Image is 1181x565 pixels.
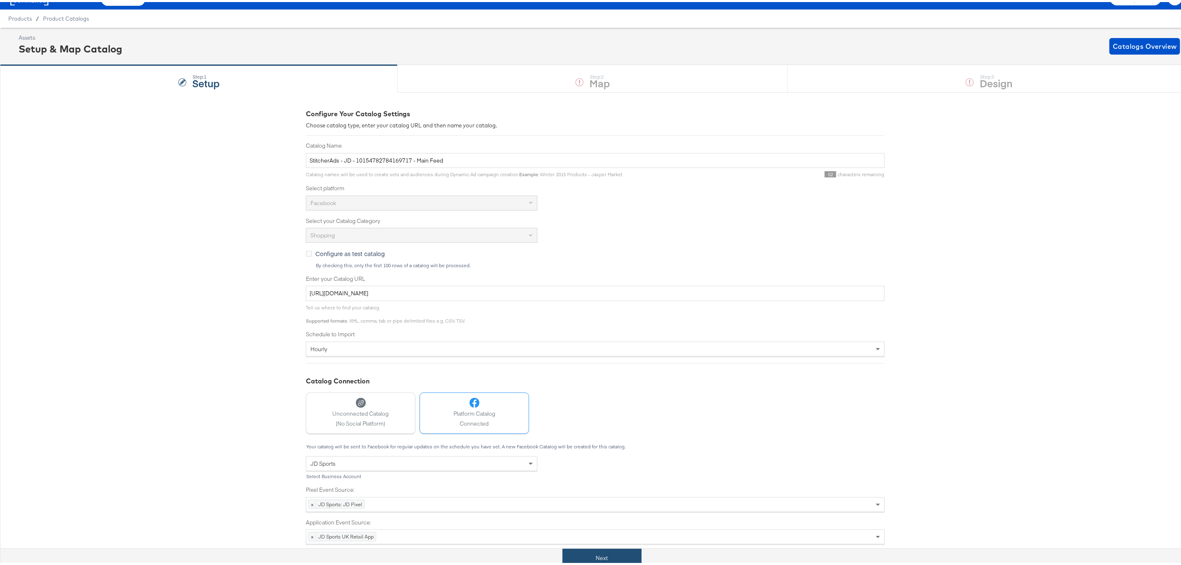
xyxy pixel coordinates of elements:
strong: Example [519,169,538,175]
label: Enter your Catalog URL [306,273,885,281]
label: Schedule to Import [306,328,885,336]
strong: Setup [193,74,220,88]
span: × [309,498,316,506]
span: JD Sports [310,458,336,465]
div: Select Business Account [306,472,537,477]
div: Your catalog will be sent to Facebook for regular updates on the schedule you have set. A new Fac... [306,442,885,448]
input: Enter Catalog URL, e.g. http://www.example.com/products.xml [306,284,885,299]
label: Catalog Name [306,140,885,148]
label: Application Event Source: [306,517,885,524]
a: Product Catalogs [43,13,89,20]
span: Catalog names will be used to create sets and audiences during Dynamic Ad campaign creation. : Wi... [306,169,623,175]
span: Platform Catalog [453,408,495,416]
span: / [32,13,43,20]
span: JD Sports UK retail app [316,530,376,539]
span: Tell us where to find your catalog. : XML, comma, tab or pipe delimited files e.g. CSV, TSV. [306,302,465,322]
span: Shopping [310,230,335,237]
span: Unconnected Catalog [333,408,389,416]
span: (No Social Platform) [333,418,389,426]
div: Configure Your Catalog Settings [306,107,885,117]
span: Facebook [310,197,336,205]
span: 52 [825,169,836,175]
span: × [309,530,316,539]
span: Products [8,13,32,20]
div: By checking this, only the first 100 rows of a catalog will be processed. [315,261,885,266]
div: Step: 1 [193,72,220,78]
label: Select platform [306,182,885,190]
span: hourly [310,343,327,351]
span: Catalogs Overview [1113,38,1177,50]
div: Setup & Map Catalog [19,40,122,54]
label: Select your Catalog Category [306,215,885,223]
strong: Supported formats [306,316,347,322]
div: Choose catalog type, enter your catalog URL and then name your catalog. [306,120,885,127]
span: JD Sports: JD Pixel [316,498,364,506]
button: Unconnected Catalog(No Social Platform) [306,390,415,432]
span: Configure as test catalog [315,247,385,256]
div: Catalog Connection [306,374,885,384]
div: characters remaining [623,169,885,176]
div: Assets [19,32,122,40]
span: Connected [453,418,495,426]
button: Catalogs Overview [1109,36,1180,53]
label: Pixel Event Source: [306,484,885,492]
input: Name your catalog e.g. My Dynamic Product Catalog [306,151,885,166]
button: Platform CatalogConnected [420,390,529,432]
